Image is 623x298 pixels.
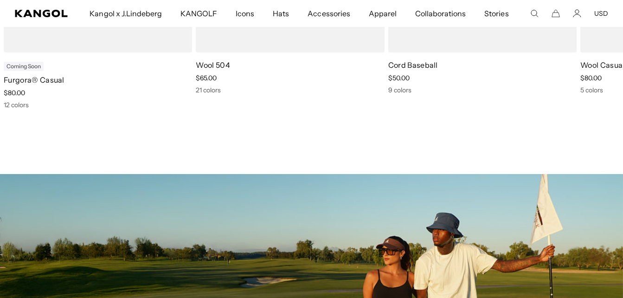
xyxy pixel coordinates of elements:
[530,9,539,18] summary: Search here
[388,60,577,70] p: Cord Baseball
[552,9,560,18] button: Cart
[4,62,44,71] div: Coming Soon
[388,74,410,82] span: $50.00
[580,74,602,82] span: $80.00
[573,9,581,18] a: Account
[388,86,577,94] div: 9 colors
[4,75,192,85] p: Furgora® Casual
[594,9,608,18] button: USD
[196,74,217,82] span: $65.00
[15,10,68,17] a: Kangol
[4,101,192,109] div: 12 colors
[196,60,384,70] p: Wool 504
[4,89,25,97] span: $80.00
[196,86,384,94] div: 21 colors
